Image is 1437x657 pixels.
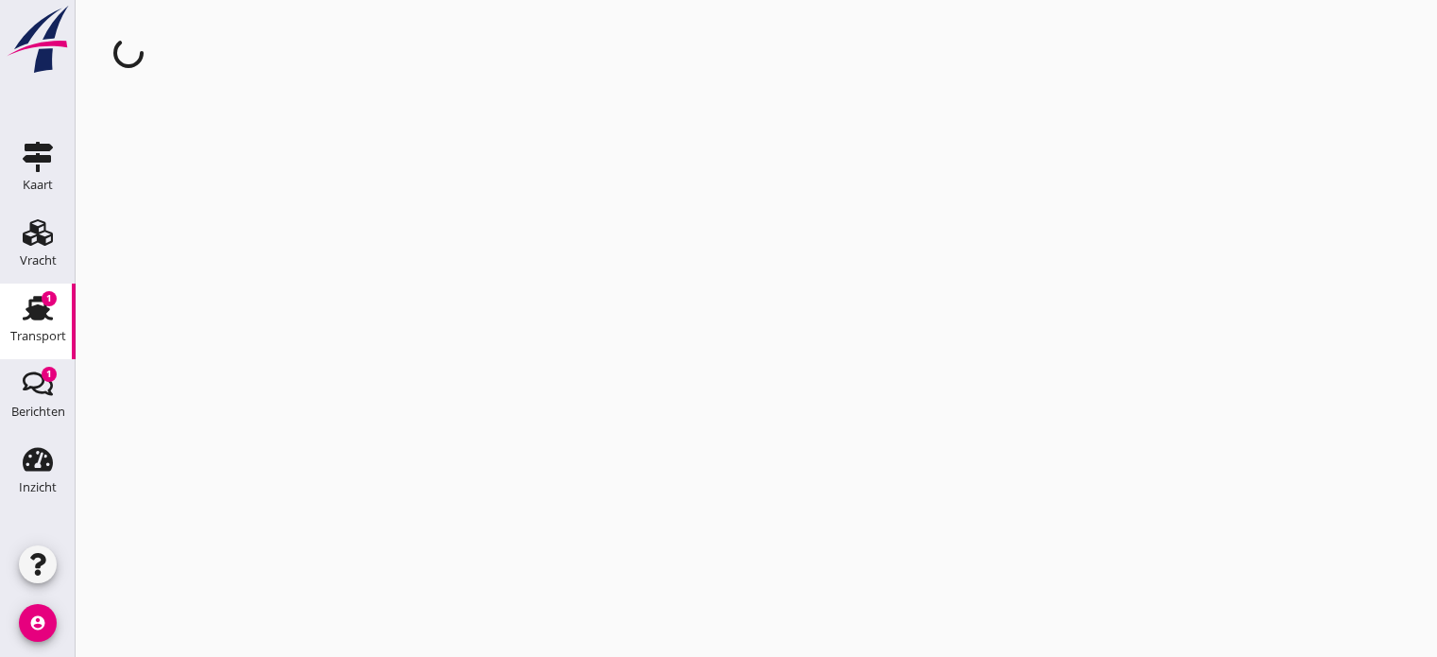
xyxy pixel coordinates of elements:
[4,5,72,75] img: logo-small.a267ee39.svg
[19,604,57,642] i: account_circle
[42,367,57,382] div: 1
[11,406,65,418] div: Berichten
[10,330,66,342] div: Transport
[19,481,57,493] div: Inzicht
[23,179,53,191] div: Kaart
[42,291,57,306] div: 1
[20,254,57,267] div: Vracht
